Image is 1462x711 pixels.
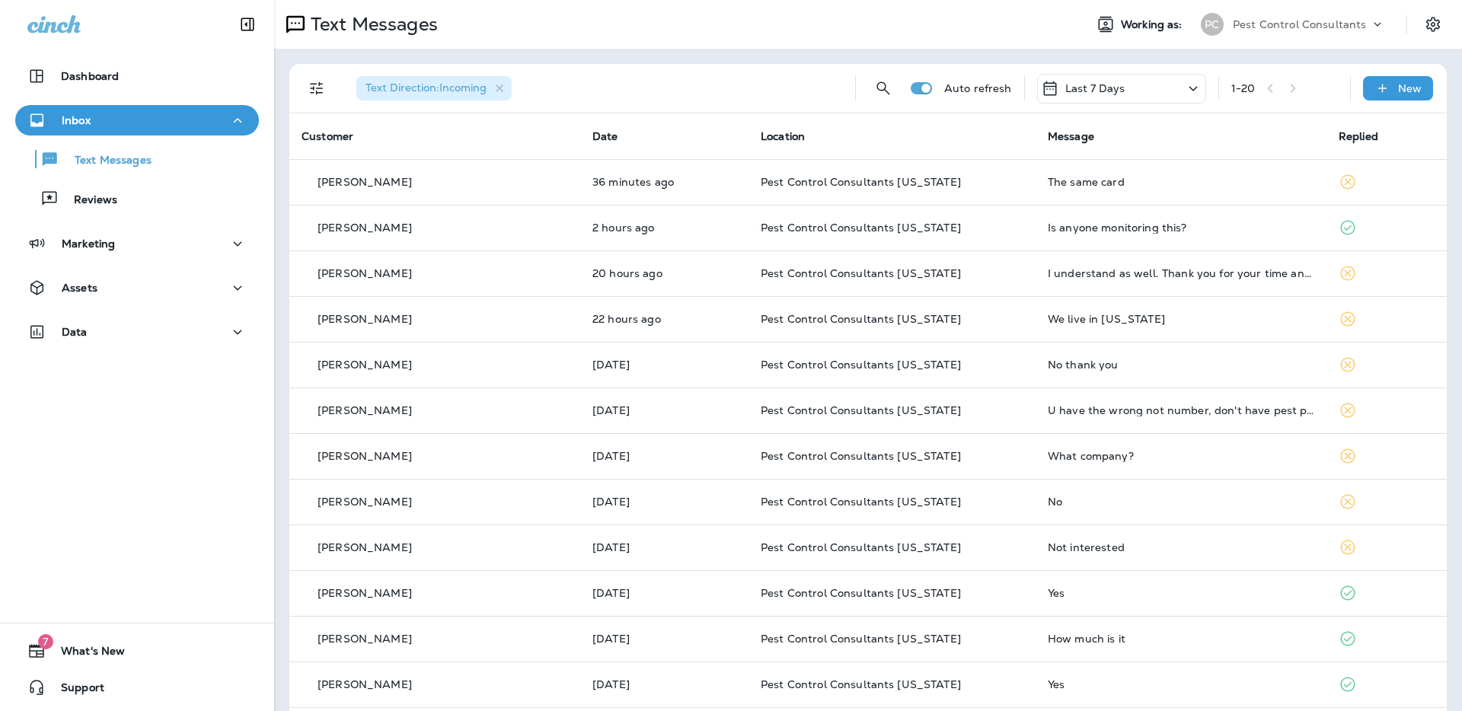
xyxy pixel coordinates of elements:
p: Assets [62,282,97,294]
p: Sep 23, 2025 07:25 AM [592,404,736,416]
div: PC [1201,13,1224,36]
span: Pest Control Consultants [US_STATE] [761,632,961,646]
span: Replied [1339,129,1378,143]
span: Pest Control Consultants [US_STATE] [761,358,961,371]
p: Sep 22, 2025 03:58 PM [592,496,736,508]
p: Sep 24, 2025 11:06 AM [592,176,736,188]
span: Working as: [1121,18,1186,31]
span: Location [761,129,805,143]
div: 1 - 20 [1231,82,1256,94]
p: Sep 22, 2025 09:02 AM [592,678,736,690]
div: Not interested [1048,541,1314,553]
div: Is anyone monitoring this? [1048,222,1314,234]
button: Collapse Sidebar [226,9,269,40]
div: Yes [1048,587,1314,599]
button: Assets [15,273,259,303]
span: Date [592,129,618,143]
div: No thank you [1048,359,1314,371]
p: [PERSON_NAME] [318,496,412,508]
p: Data [62,326,88,338]
p: [PERSON_NAME] [318,267,412,279]
div: U have the wrong not number, don't have pest problems just spam problems, [1048,404,1314,416]
p: [PERSON_NAME] [318,359,412,371]
span: Support [46,681,104,700]
span: What's New [46,645,125,663]
p: Auto refresh [944,82,1012,94]
p: [PERSON_NAME] [318,313,412,325]
button: Filters [302,73,332,104]
button: Settings [1419,11,1447,38]
p: [PERSON_NAME] [318,633,412,645]
button: 7What's New [15,636,259,666]
span: Pest Control Consultants [US_STATE] [761,495,961,509]
span: Customer [302,129,353,143]
p: Sep 22, 2025 09:54 AM [592,633,736,645]
p: Sep 23, 2025 07:30 AM [592,359,736,371]
span: Pest Control Consultants [US_STATE] [761,449,961,463]
div: Text Direction:Incoming [356,76,512,100]
div: I understand as well. Thank you for your time and effort. [1048,267,1314,279]
button: Reviews [15,183,259,215]
p: Pest Control Consultants [1233,18,1366,30]
span: Pest Control Consultants [US_STATE] [761,403,961,417]
button: Marketing [15,228,259,259]
div: We live in Missouri [1048,313,1314,325]
p: Last 7 Days [1065,82,1125,94]
p: [PERSON_NAME] [318,222,412,234]
p: [PERSON_NAME] [318,541,412,553]
p: [PERSON_NAME] [318,404,412,416]
span: Message [1048,129,1094,143]
button: Search Messages [868,73,899,104]
span: Pest Control Consultants [US_STATE] [761,678,961,691]
span: Text Direction : Incoming [365,81,487,94]
span: Pest Control Consultants [US_STATE] [761,586,961,600]
span: Pest Control Consultants [US_STATE] [761,221,961,234]
p: Sep 22, 2025 01:33 PM [592,541,736,553]
div: What company? [1048,450,1314,462]
button: Data [15,317,259,347]
div: The same card [1048,176,1314,188]
p: [PERSON_NAME] [318,176,412,188]
span: Pest Control Consultants [US_STATE] [761,312,961,326]
div: How much is it [1048,633,1314,645]
p: Sep 24, 2025 09:28 AM [592,222,736,234]
p: Inbox [62,114,91,126]
p: Sep 23, 2025 03:35 PM [592,267,736,279]
span: 7 [38,634,53,649]
p: [PERSON_NAME] [318,678,412,690]
p: Sep 23, 2025 12:56 PM [592,313,736,325]
span: Pest Control Consultants [US_STATE] [761,175,961,189]
p: Marketing [62,238,115,250]
span: Pest Control Consultants [US_STATE] [761,266,961,280]
button: Inbox [15,105,259,136]
div: Yes [1048,678,1314,690]
p: New [1398,82,1422,94]
span: Pest Control Consultants [US_STATE] [761,540,961,554]
button: Dashboard [15,61,259,91]
p: Dashboard [61,70,119,82]
p: Text Messages [59,154,152,168]
p: Reviews [59,193,117,208]
p: Text Messages [305,13,438,36]
p: [PERSON_NAME] [318,450,412,462]
p: [PERSON_NAME] [318,587,412,599]
p: Sep 23, 2025 07:02 AM [592,450,736,462]
button: Support [15,672,259,703]
div: No [1048,496,1314,508]
p: Sep 22, 2025 11:06 AM [592,587,736,599]
button: Text Messages [15,143,259,175]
